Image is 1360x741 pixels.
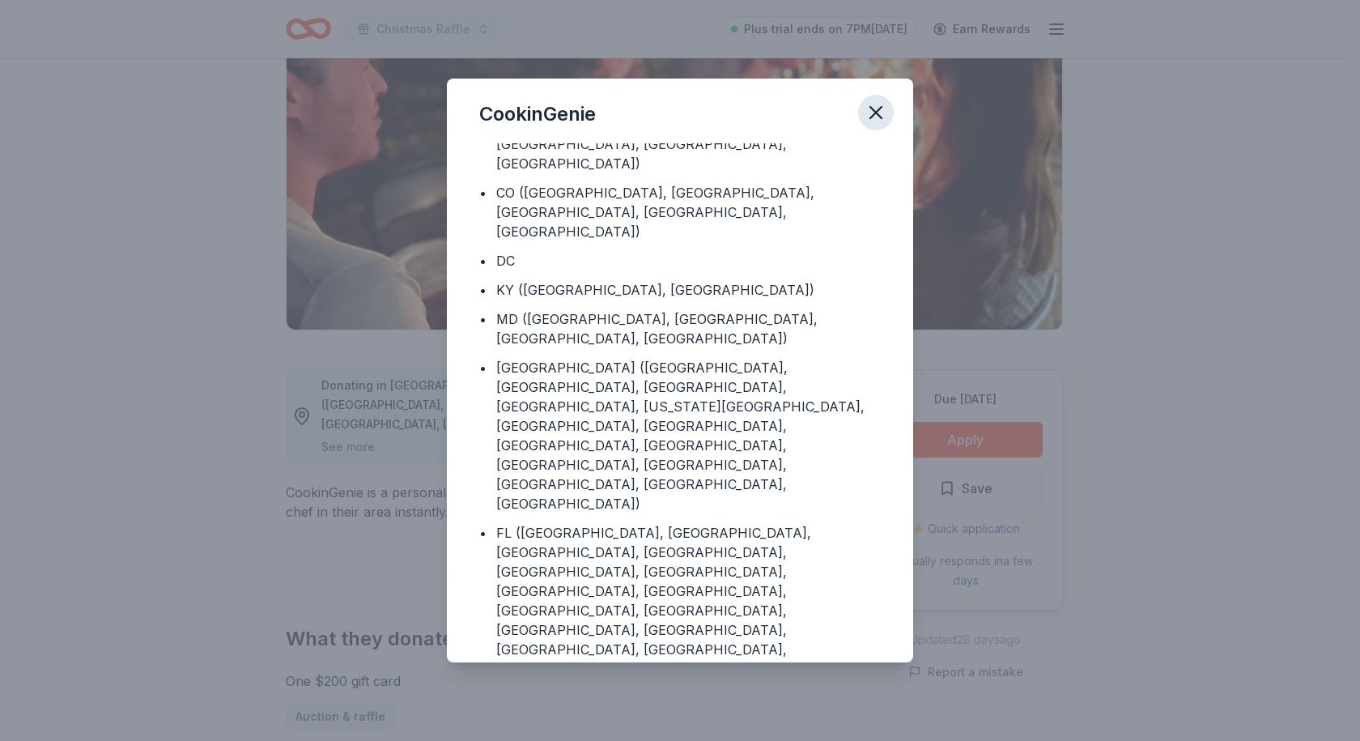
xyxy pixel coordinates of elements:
div: CookinGenie [479,101,596,127]
div: • [479,523,487,543]
div: • [479,280,487,300]
div: CO ([GEOGRAPHIC_DATA], [GEOGRAPHIC_DATA], [GEOGRAPHIC_DATA], [GEOGRAPHIC_DATA], [GEOGRAPHIC_DATA]) [496,183,881,241]
div: • [479,358,487,377]
div: MD ([GEOGRAPHIC_DATA], [GEOGRAPHIC_DATA], [GEOGRAPHIC_DATA], [GEOGRAPHIC_DATA]) [496,309,881,348]
div: • [479,183,487,202]
div: FL ([GEOGRAPHIC_DATA], [GEOGRAPHIC_DATA], [GEOGRAPHIC_DATA], [GEOGRAPHIC_DATA], [GEOGRAPHIC_DATA]... [496,523,881,679]
div: • [479,251,487,270]
div: KY ([GEOGRAPHIC_DATA], [GEOGRAPHIC_DATA]) [496,280,814,300]
div: • [479,309,487,329]
div: DC [496,251,515,270]
div: [GEOGRAPHIC_DATA] ([GEOGRAPHIC_DATA], [GEOGRAPHIC_DATA], [GEOGRAPHIC_DATA], [GEOGRAPHIC_DATA], [U... [496,358,881,513]
div: CA ([GEOGRAPHIC_DATA], [GEOGRAPHIC_DATA], [GEOGRAPHIC_DATA], [GEOGRAPHIC_DATA], [GEOGRAPHIC_DATA]) [496,115,881,173]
